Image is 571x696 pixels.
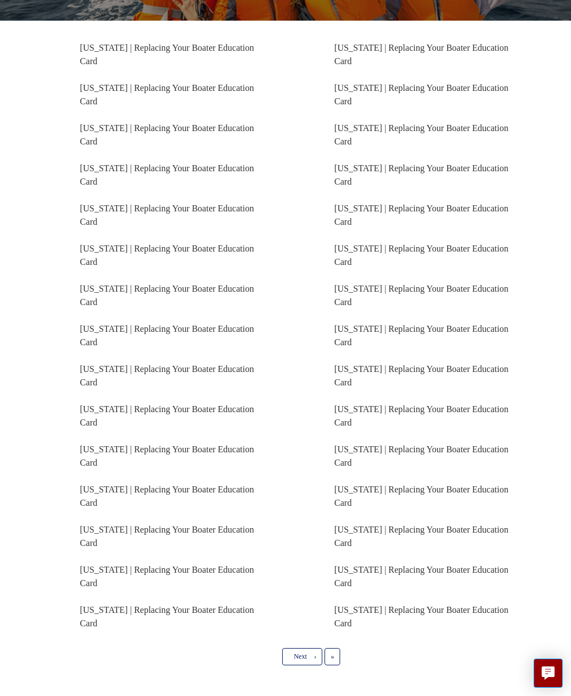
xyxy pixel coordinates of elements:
[335,204,509,226] a: [US_STATE] | Replacing Your Boater Education Card
[534,659,563,688] button: Live chat
[335,43,509,66] a: [US_STATE] | Replacing Your Boater Education Card
[80,43,254,66] a: [US_STATE] | Replacing Your Boater Education Card
[294,652,307,660] span: Next
[80,565,254,588] a: [US_STATE] | Replacing Your Boater Education Card
[80,284,254,307] a: [US_STATE] | Replacing Your Boater Education Card
[335,284,509,307] a: [US_STATE] | Replacing Your Boater Education Card
[314,652,316,660] span: ›
[335,83,509,106] a: [US_STATE] | Replacing Your Boater Education Card
[80,525,254,548] a: [US_STATE] | Replacing Your Boater Education Card
[80,324,254,347] a: [US_STATE] | Replacing Your Boater Education Card
[335,404,509,427] a: [US_STATE] | Replacing Your Boater Education Card
[335,163,509,186] a: [US_STATE] | Replacing Your Boater Education Card
[331,652,334,660] span: »
[335,525,509,548] a: [US_STATE] | Replacing Your Boater Education Card
[335,444,509,467] a: [US_STATE] | Replacing Your Boater Education Card
[80,244,254,267] a: [US_STATE] | Replacing Your Boater Education Card
[80,364,254,387] a: [US_STATE] | Replacing Your Boater Education Card
[80,605,254,628] a: [US_STATE] | Replacing Your Boater Education Card
[335,605,509,628] a: [US_STATE] | Replacing Your Boater Education Card
[80,204,254,226] a: [US_STATE] | Replacing Your Boater Education Card
[335,565,509,588] a: [US_STATE] | Replacing Your Boater Education Card
[282,648,322,665] a: Next
[335,123,509,146] a: [US_STATE] | Replacing Your Boater Education Card
[335,485,509,507] a: [US_STATE] | Replacing Your Boater Education Card
[335,244,509,267] a: [US_STATE] | Replacing Your Boater Education Card
[80,83,254,106] a: [US_STATE] | Replacing Your Boater Education Card
[80,485,254,507] a: [US_STATE] | Replacing Your Boater Education Card
[80,404,254,427] a: [US_STATE] | Replacing Your Boater Education Card
[335,364,509,387] a: [US_STATE] | Replacing Your Boater Education Card
[80,444,254,467] a: [US_STATE] | Replacing Your Boater Education Card
[80,163,254,186] a: [US_STATE] | Replacing Your Boater Education Card
[80,123,254,146] a: [US_STATE] | Replacing Your Boater Education Card
[335,324,509,347] a: [US_STATE] | Replacing Your Boater Education Card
